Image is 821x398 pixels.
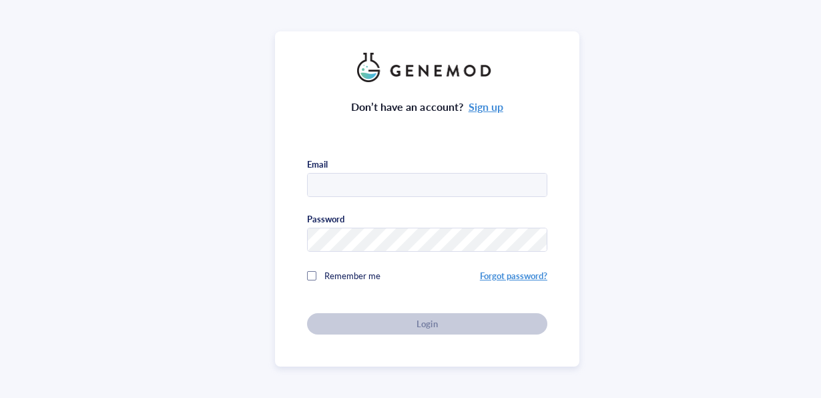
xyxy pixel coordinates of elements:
[469,99,503,114] a: Sign up
[307,213,344,225] div: Password
[324,269,380,282] span: Remember me
[351,98,503,116] div: Don’t have an account?
[357,53,497,82] img: genemod_logo_light-BcqUzbGq.png
[480,269,547,282] a: Forgot password?
[307,158,328,170] div: Email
